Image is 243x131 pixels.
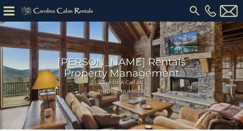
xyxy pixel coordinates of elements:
h2: [PERSON_NAME] Rentals Property Management [5,57,238,79]
a: [PHONE_NUMBER] [97,88,146,94]
p: Give Us A Call At: [5,78,238,86]
img: search-regular.svg [188,4,201,17]
a: [PHONE_NUMBER] [203,5,218,17]
img: Khaki-logo.png [18,5,98,17]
